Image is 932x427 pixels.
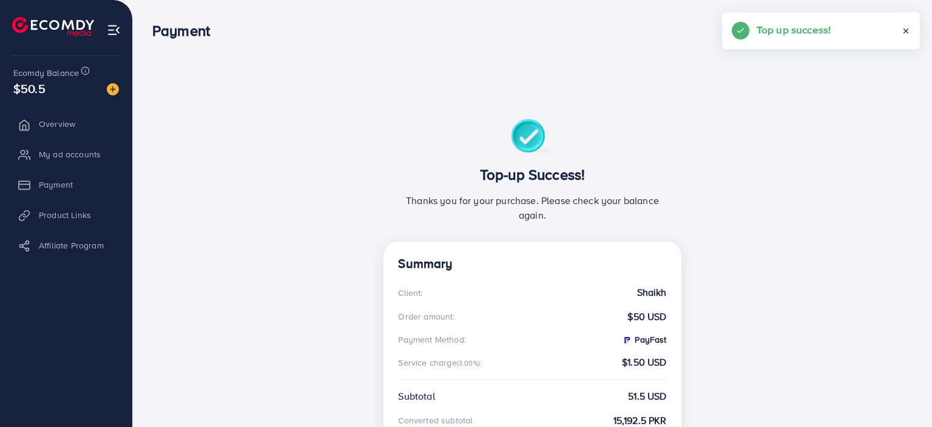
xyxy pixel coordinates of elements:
[107,23,121,37] img: menu
[107,83,119,95] img: image
[398,193,666,222] p: Thanks you for your purchase. Please check your balance again.
[398,357,485,369] div: Service charge
[13,67,79,79] span: Ecomdy Balance
[398,310,454,323] div: Order amount:
[398,287,422,299] div: Client:
[398,256,666,272] h4: Summary
[398,414,473,426] div: Converted subtotal
[13,80,46,97] span: $50.5
[757,22,831,38] h5: Top up success!
[622,335,632,345] img: PayFast
[511,119,554,156] img: success
[457,358,482,368] small: (3.00%):
[12,17,94,36] img: logo
[398,333,465,346] div: Payment Method:
[398,166,666,183] h3: Top-up Success!
[628,389,666,403] strong: 51.5 USD
[622,333,666,346] strong: PayFast
[622,355,666,369] strong: $1.50 USD
[637,285,667,299] strong: Shaikh
[627,310,666,324] strong: $50 USD
[152,22,220,39] h3: Payment
[398,389,434,403] div: Subtotal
